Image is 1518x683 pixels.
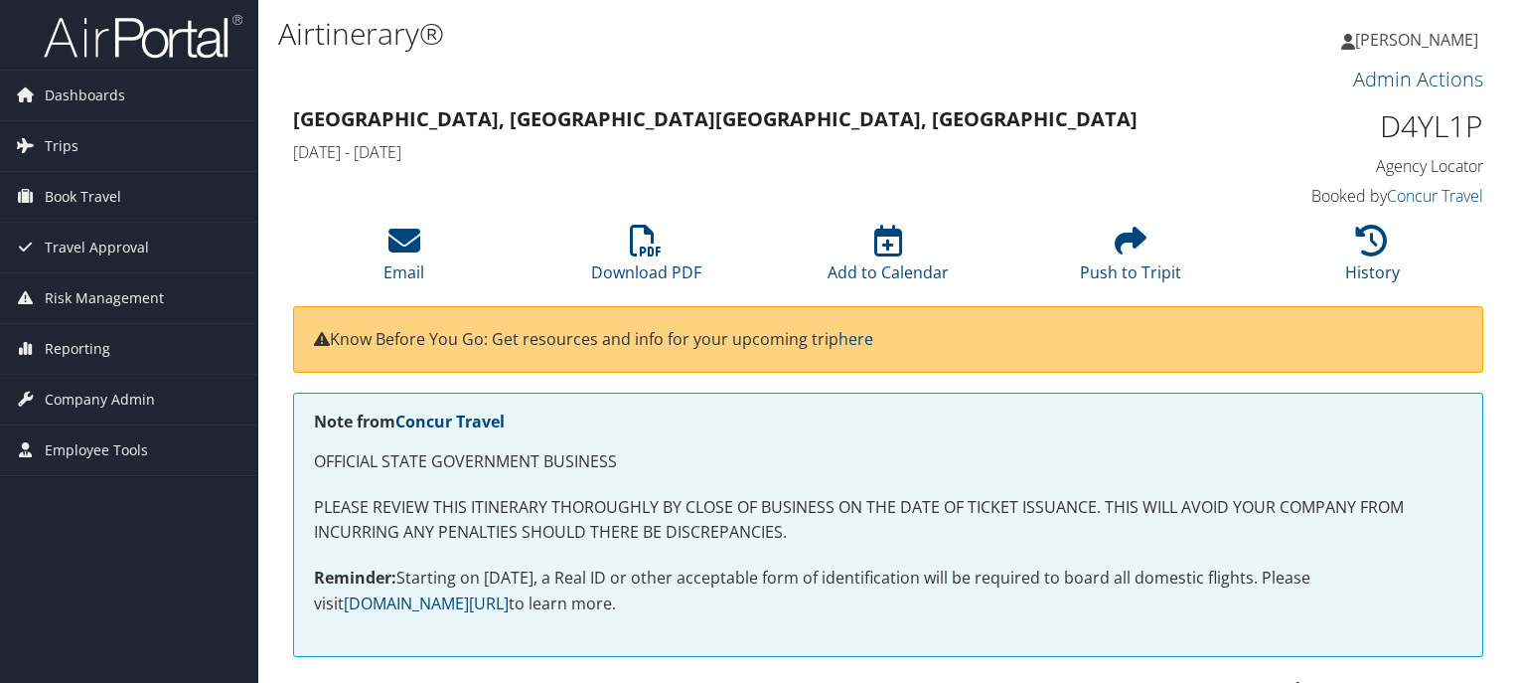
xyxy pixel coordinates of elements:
h4: Agency Locator [1208,155,1483,177]
a: Add to Calendar [828,236,949,283]
span: Travel Approval [45,223,149,272]
strong: [GEOGRAPHIC_DATA], [GEOGRAPHIC_DATA] [GEOGRAPHIC_DATA], [GEOGRAPHIC_DATA] [293,105,1138,132]
a: Concur Travel [395,411,505,432]
span: Risk Management [45,273,164,323]
h1: Airtinerary® [278,13,1092,55]
p: Know Before You Go: Get resources and info for your upcoming trip [314,327,1462,353]
a: Email [383,236,424,283]
a: Admin Actions [1353,66,1483,92]
strong: Reminder: [314,567,396,589]
a: Download PDF [591,236,701,283]
span: [PERSON_NAME] [1355,29,1478,51]
span: Company Admin [45,375,155,425]
h4: [DATE] - [DATE] [293,141,1178,163]
a: Concur Travel [1387,185,1483,207]
span: Employee Tools [45,426,148,475]
a: here [838,328,873,350]
img: airportal-logo.png [44,13,242,60]
span: Book Travel [45,172,121,222]
p: OFFICIAL STATE GOVERNMENT BUSINESS [314,449,1462,475]
a: [PERSON_NAME] [1341,10,1498,70]
span: Trips [45,121,78,171]
span: Reporting [45,324,110,374]
p: PLEASE REVIEW THIS ITINERARY THOROUGHLY BY CLOSE OF BUSINESS ON THE DATE OF TICKET ISSUANCE. THIS... [314,495,1462,546]
a: [DOMAIN_NAME][URL] [344,593,509,614]
h1: D4YL1P [1208,105,1483,147]
a: History [1345,236,1400,283]
span: Dashboards [45,71,125,120]
p: Starting on [DATE], a Real ID or other acceptable form of identification will be required to boar... [314,566,1462,616]
strong: Note from [314,411,505,432]
a: Push to Tripit [1080,236,1181,283]
h4: Booked by [1208,185,1483,207]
